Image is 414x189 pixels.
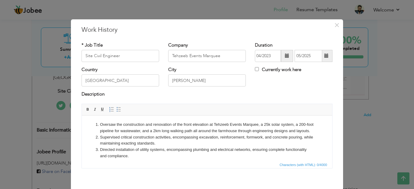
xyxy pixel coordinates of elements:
[18,44,232,57] li: Managed completion of tasks, including plastering, painting, and integrating wooden and glass fix...
[279,162,329,168] div: Statistics
[332,20,342,30] button: Close
[108,106,115,113] a: Insert/Remove Numbered List
[82,67,98,73] label: Country
[82,42,103,48] label: * Job Title
[92,106,98,113] a: Italic
[295,50,322,62] input: Present
[334,20,339,31] span: ×
[255,42,272,48] label: Duration
[82,91,105,97] label: Description
[115,106,122,113] a: Insert/Remove Bulleted List
[82,116,332,161] iframe: Rich Text Editor, workEditor
[279,162,329,168] span: Characters (with HTML): 0/4000
[99,106,106,113] a: Underline
[255,67,301,73] label: Currently work here
[255,50,281,62] input: From
[168,67,176,73] label: City
[168,42,188,48] label: Company
[82,25,332,34] h3: Work History
[85,106,91,113] a: Bold
[255,67,259,71] input: Currently work here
